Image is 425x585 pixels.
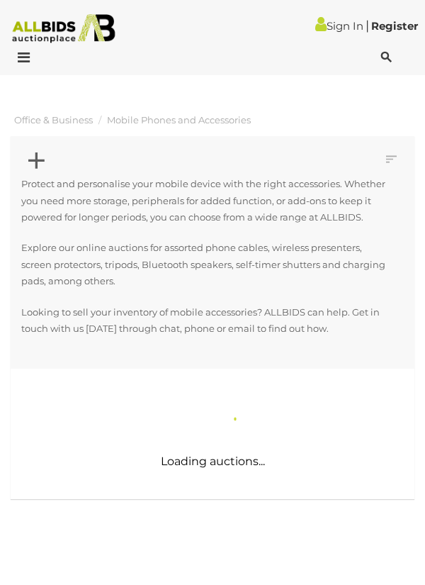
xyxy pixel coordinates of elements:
[161,455,265,468] span: Loading auctions...
[21,240,393,289] p: Explore our online auctions for assorted phone cables, wireless presenters, screen protectors, tr...
[371,19,418,33] a: Register
[21,176,393,225] p: Protect and personalise your mobile device with the right accessories. Whether you need more stor...
[21,304,393,338] p: Looking to sell your inventory of mobile accessories? ALLBIDS can help. Get in touch with us [DAT...
[315,19,363,33] a: Sign In
[365,18,369,33] span: |
[14,114,93,126] a: Office & Business
[107,114,251,126] a: Mobile Phones and Accessories
[6,14,121,43] img: Allbids.com.au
